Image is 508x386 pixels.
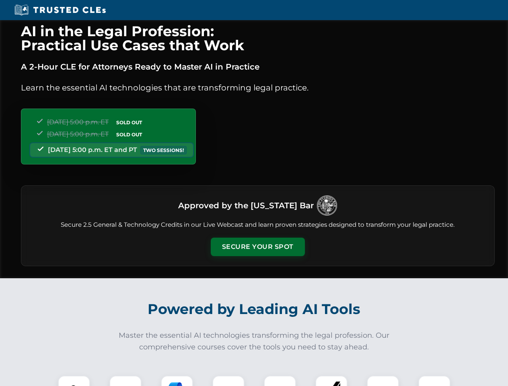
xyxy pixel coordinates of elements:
img: Logo [317,195,337,216]
img: Trusted CLEs [12,4,108,16]
h2: Powered by Leading AI Tools [31,295,477,323]
h3: Approved by the [US_STATE] Bar [178,198,314,213]
span: SOLD OUT [113,130,145,139]
p: A 2-Hour CLE for Attorneys Ready to Master AI in Practice [21,60,495,73]
h1: AI in the Legal Profession: Practical Use Cases that Work [21,24,495,52]
button: Secure Your Spot [211,238,305,256]
span: [DATE] 5:00 p.m. ET [47,118,109,126]
p: Learn the essential AI technologies that are transforming legal practice. [21,81,495,94]
p: Secure 2.5 General & Technology Credits in our Live Webcast and learn proven strategies designed ... [31,220,485,230]
span: SOLD OUT [113,118,145,127]
span: [DATE] 5:00 p.m. ET [47,130,109,138]
p: Master the essential AI technologies transforming the legal profession. Our comprehensive courses... [113,330,395,353]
